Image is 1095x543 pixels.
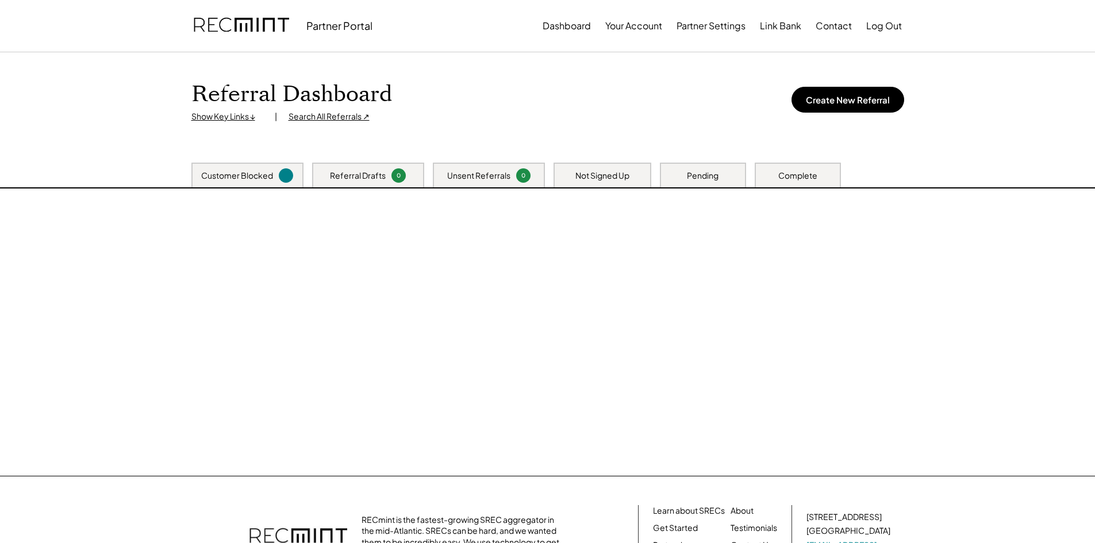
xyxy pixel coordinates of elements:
[330,170,386,182] div: Referral Drafts
[816,14,852,37] button: Contact
[191,111,263,122] div: Show Key Links ↓
[760,14,801,37] button: Link Bank
[201,170,273,182] div: Customer Blocked
[866,14,902,37] button: Log Out
[447,170,510,182] div: Unsent Referrals
[393,171,404,180] div: 0
[275,111,277,122] div: |
[792,87,904,113] button: Create New Referral
[575,170,629,182] div: Not Signed Up
[191,81,392,108] h1: Referral Dashboard
[653,505,725,517] a: Learn about SRECs
[543,14,591,37] button: Dashboard
[806,511,882,523] div: [STREET_ADDRESS]
[687,170,719,182] div: Pending
[677,14,746,37] button: Partner Settings
[806,525,890,537] div: [GEOGRAPHIC_DATA]
[731,505,754,517] a: About
[518,171,529,180] div: 0
[306,19,372,32] div: Partner Portal
[605,14,662,37] button: Your Account
[778,170,817,182] div: Complete
[194,6,289,45] img: recmint-logotype%403x.png
[289,111,370,122] div: Search All Referrals ↗
[653,522,698,534] a: Get Started
[731,522,777,534] a: Testimonials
